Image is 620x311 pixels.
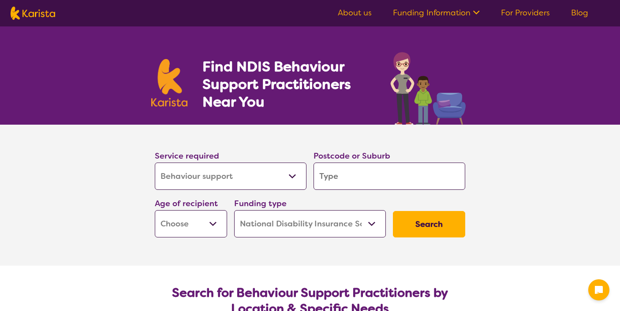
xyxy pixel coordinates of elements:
[501,7,550,18] a: For Providers
[388,48,469,125] img: behaviour-support
[234,198,287,209] label: Funding type
[571,7,588,18] a: Blog
[155,198,218,209] label: Age of recipient
[151,59,187,107] img: Karista logo
[11,7,55,20] img: Karista logo
[393,7,480,18] a: Funding Information
[393,211,465,237] button: Search
[314,163,465,190] input: Type
[314,151,390,161] label: Postcode or Suburb
[155,151,219,161] label: Service required
[338,7,372,18] a: About us
[202,58,373,111] h1: Find NDIS Behaviour Support Practitioners Near You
